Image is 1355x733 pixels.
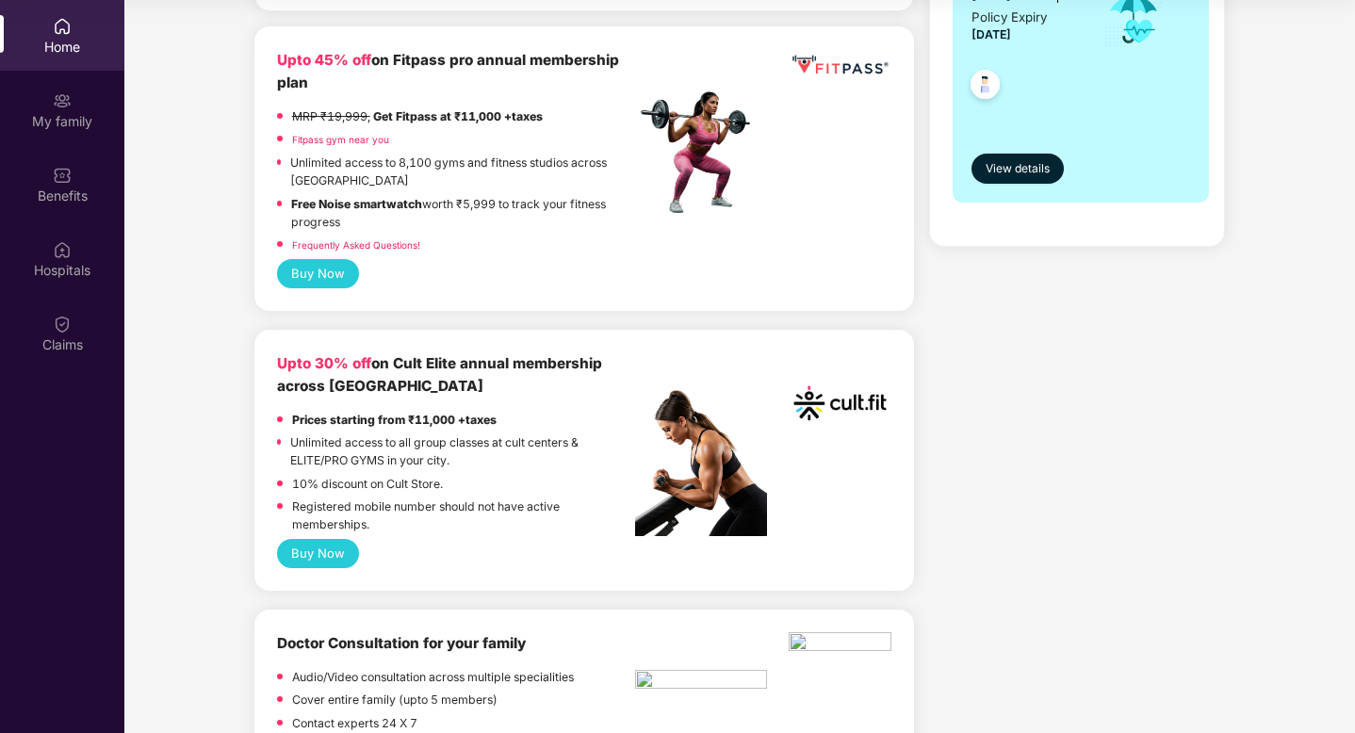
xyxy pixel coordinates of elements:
b: on Cult Elite annual membership across [GEOGRAPHIC_DATA] [277,354,602,395]
a: Fitpass gym near you [292,134,389,145]
img: fppp.png [789,49,891,81]
strong: Free Noise smartwatch [291,197,422,211]
img: fpp.png [635,87,767,219]
b: Upto 30% off [277,354,371,372]
p: Registered mobile number should not have active memberships. [292,497,635,534]
img: pc2.png [635,390,767,536]
img: cult.png [789,352,891,455]
button: Buy Now [277,539,359,568]
img: svg+xml;base64,PHN2ZyB3aWR0aD0iMjAiIGhlaWdodD0iMjAiIHZpZXdCb3g9IjAgMCAyMCAyMCIgZmlsbD0ibm9uZSIgeG... [53,91,72,110]
p: Unlimited access to all group classes at cult centers & ELITE/PRO GYMS in your city. [290,433,635,470]
b: on Fitpass pro annual membership plan [277,51,619,91]
p: Unlimited access to 8,100 gyms and fitness studios across [GEOGRAPHIC_DATA] [290,154,635,190]
b: Upto 45% off [277,51,371,69]
del: MRP ₹19,999, [292,109,370,123]
span: View details [986,160,1050,178]
button: View details [971,154,1064,184]
p: worth ₹5,999 to track your fitness progress [291,195,635,232]
strong: Get Fitpass at ₹11,000 +taxes [373,109,543,123]
img: pngtree-physiotherapy-physiotherapist-rehab-disability-stretching-png-image_6063262.png [635,670,767,694]
p: Audio/Video consultation across multiple specialities [292,668,574,686]
a: Frequently Asked Questions! [292,239,420,251]
p: Cover entire family (upto 5 members) [292,691,498,709]
img: svg+xml;base64,PHN2ZyBpZD0iSG9zcGl0YWxzIiB4bWxucz0iaHR0cDovL3d3dy53My5vcmcvMjAwMC9zdmciIHdpZHRoPS... [53,240,72,259]
img: svg+xml;base64,PHN2ZyBpZD0iSG9tZSIgeG1sbnM9Imh0dHA6Ly93d3cudzMub3JnLzIwMDAvc3ZnIiB3aWR0aD0iMjAiIG... [53,17,72,36]
p: Contact experts 24 X 7 [292,714,417,732]
b: Doctor Consultation for your family [277,634,526,652]
span: [DATE] [971,27,1011,41]
img: svg+xml;base64,PHN2ZyBpZD0iQ2xhaW0iIHhtbG5zPSJodHRwOi8vd3d3LnczLm9yZy8yMDAwL3N2ZyIgd2lkdGg9IjIwIi... [53,315,72,334]
img: svg+xml;base64,PHN2ZyBpZD0iQmVuZWZpdHMiIHhtbG5zPSJodHRwOi8vd3d3LnczLm9yZy8yMDAwL3N2ZyIgd2lkdGg9Ij... [53,166,72,185]
div: Policy Expiry [971,8,1047,27]
strong: Prices starting from ₹11,000 +taxes [292,413,497,427]
button: Buy Now [277,259,359,288]
p: 10% discount on Cult Store. [292,475,443,493]
img: svg+xml;base64,PHN2ZyB4bWxucz0iaHR0cDovL3d3dy53My5vcmcvMjAwMC9zdmciIHdpZHRoPSI0OC45NDMiIGhlaWdodD... [962,64,1008,110]
img: physica%20-%20Edited.png [789,632,891,657]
